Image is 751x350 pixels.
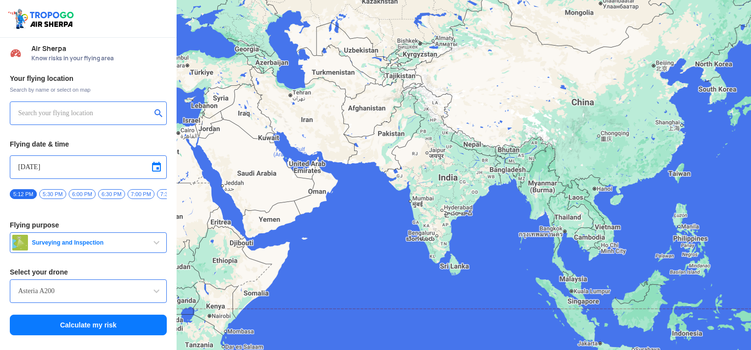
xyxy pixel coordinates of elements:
h3: Flying date & time [10,141,167,148]
input: Search your flying location [18,107,151,119]
button: Calculate my risk [10,315,167,335]
img: ic_tgdronemaps.svg [7,7,77,30]
span: 5:30 PM [39,189,66,199]
span: 6:30 PM [98,189,125,199]
h3: Select your drone [10,269,167,275]
button: Surveying and Inspection [10,232,167,253]
span: 6:00 PM [69,189,96,199]
h3: Flying purpose [10,222,167,228]
img: survey.png [12,235,28,250]
span: 5:12 PM [10,189,37,199]
input: Select Date [18,161,158,173]
span: Surveying and Inspection [28,239,151,247]
h3: Your flying location [10,75,167,82]
span: 7:00 PM [128,189,155,199]
input: Search by name or Brand [18,285,158,297]
span: Know risks in your flying area [31,54,167,62]
span: 7:30 PM [157,189,184,199]
img: Risk Scores [10,47,22,59]
span: Search by name or select on map [10,86,167,94]
span: Air Sherpa [31,45,167,52]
